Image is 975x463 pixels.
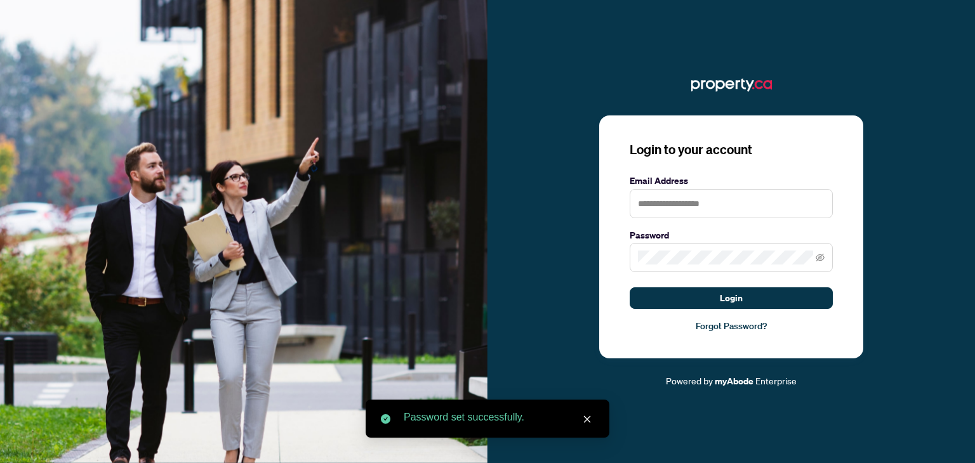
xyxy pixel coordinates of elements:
span: close [583,415,592,424]
a: Close [580,412,594,426]
div: Password set successfully. [404,410,594,425]
img: ma-logo [691,75,772,95]
span: Enterprise [755,375,797,386]
h3: Login to your account [630,141,833,159]
button: Login [630,287,833,309]
label: Email Address [630,174,833,188]
span: Powered by [666,375,713,386]
span: check-circle [381,414,390,424]
a: Forgot Password? [630,319,833,333]
label: Password [630,228,833,242]
span: Login [720,288,743,308]
a: myAbode [715,374,753,388]
span: eye-invisible [816,253,825,262]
